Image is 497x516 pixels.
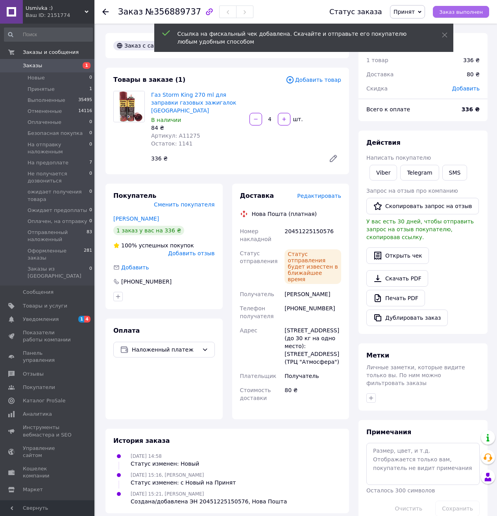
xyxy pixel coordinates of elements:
div: 20451225150576 [283,224,343,246]
span: Доставка [240,192,274,199]
div: 84 ₴ [151,124,243,132]
span: 35495 [78,97,92,104]
span: Ожидает предоплаты [28,207,87,214]
span: Редактировать [297,193,341,199]
span: Отзывы [23,370,44,378]
span: Оформленные заказы [28,247,84,262]
span: Сменить покупателя [154,201,214,208]
span: Добавить отзыв [168,250,214,256]
button: Заказ выполнен [433,6,489,18]
span: [DATE] 14:58 [131,453,162,459]
span: 1 [83,62,91,69]
button: Скопировать запрос на отзыв [366,198,479,214]
span: №356889737 [145,7,201,17]
div: шт. [291,115,304,123]
div: 336 ₴ [463,56,480,64]
span: 0 [89,218,92,225]
span: 0 [89,130,92,137]
span: Написать покупателю [366,155,431,161]
span: Управление сайтом [23,445,73,459]
span: На предоплате [28,159,68,166]
div: [STREET_ADDRESS] (до 30 кг на одно место): [STREET_ADDRESS] (ТРЦ "Атмосфера") [283,323,343,369]
a: Скачать PDF [366,270,428,287]
button: SMS [442,165,467,181]
span: Покупатель [113,192,156,199]
span: 0 [89,265,92,280]
span: В наличии [151,117,181,123]
span: Номер накладной [240,228,272,242]
a: Печать PDF [366,290,425,306]
span: Примечания [366,428,411,436]
div: Ваш ID: 2151774 [26,12,94,19]
span: Осталось 300 символов [366,487,435,494]
span: Принят [394,9,415,15]
div: Нова Пошта (платная) [250,210,319,218]
span: История заказа [113,437,170,444]
span: Личные заметки, которые видите только вы. По ним можно фильтровать заказы [366,364,465,386]
span: Новые [28,74,45,81]
div: 80 ₴ [462,66,484,83]
span: Добавить товар [286,76,341,84]
span: Кошелек компании [23,465,73,479]
div: Ссылка на фискальный чек добавлена. Скачайте и отправьте его покупателю любым удобным способом [177,30,422,46]
span: Выполненные [28,97,65,104]
span: Аналитика [23,411,52,418]
span: 0 [89,119,92,126]
span: Заказы и сообщения [23,49,79,56]
span: Всего к оплате [366,106,410,112]
span: На отправку наложенным [28,141,89,155]
span: Отправленный наложенный [28,229,87,243]
button: Дублировать заказ [366,310,448,326]
span: Usmivka :) [26,5,85,12]
span: 281 [84,247,92,262]
span: 4 [84,316,91,322]
span: 1 товар [366,57,388,63]
span: 0 [89,170,92,184]
div: [PHONE_NUMBER] [120,278,172,286]
span: Адрес [240,327,257,334]
span: ожидает получения товара [28,188,89,203]
span: Добавить [121,264,149,271]
span: Уведомления [23,316,59,323]
span: 0 [89,207,92,214]
span: Наложенный платеж [132,345,199,354]
span: Получатель [240,291,274,297]
span: Заказы из [GEOGRAPHIC_DATA] [28,265,89,280]
div: Статус отправления будет известен в ближайшее время [285,249,341,284]
div: Статус заказа [329,8,382,16]
span: 100% [121,242,137,249]
span: Настройки [23,499,52,507]
span: Телефон получателя [240,305,274,319]
a: Viber [370,165,397,181]
span: Заказы [23,62,42,69]
span: Показатели работы компании [23,329,73,343]
div: Статус изменен: Новый [131,460,199,468]
span: [DATE] 15:21, [PERSON_NAME] [131,491,204,497]
span: Панель управления [23,350,73,364]
a: [PERSON_NAME] [113,216,159,222]
span: 14116 [78,108,92,115]
a: Газ Storm King 270 ml для заправки газовых зажигалок [GEOGRAPHIC_DATA] [151,92,236,114]
span: У вас есть 30 дней, чтобы отправить запрос на отзыв покупателю, скопировав ссылку. [366,218,474,240]
span: Товары в заказе (1) [113,76,185,83]
span: Оплаченные [28,119,61,126]
span: Инструменты вебмастера и SEO [23,424,73,438]
span: Отмененные [28,108,62,115]
div: Создана/добавлена ЭН 20451225150576, Нова Пошта [131,498,287,505]
input: Поиск [4,28,93,42]
span: Не получается дозвониться [28,170,89,184]
div: Получатель [283,369,343,383]
span: Безопасная покупка [28,130,83,137]
span: Стоимость доставки [240,387,271,401]
span: Плательщик [240,373,277,379]
div: [PHONE_NUMBER] [283,301,343,323]
span: 0 [89,74,92,81]
span: Заказ выполнен [439,9,483,15]
a: Telegram [400,165,439,181]
span: Статус отправления [240,250,278,264]
span: Метки [366,352,389,359]
img: Газ Storm King 270 ml для заправки газовых зажигалок Турция [114,91,144,122]
span: Действия [366,139,401,146]
span: 1 [78,316,85,322]
span: 0 [89,188,92,203]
